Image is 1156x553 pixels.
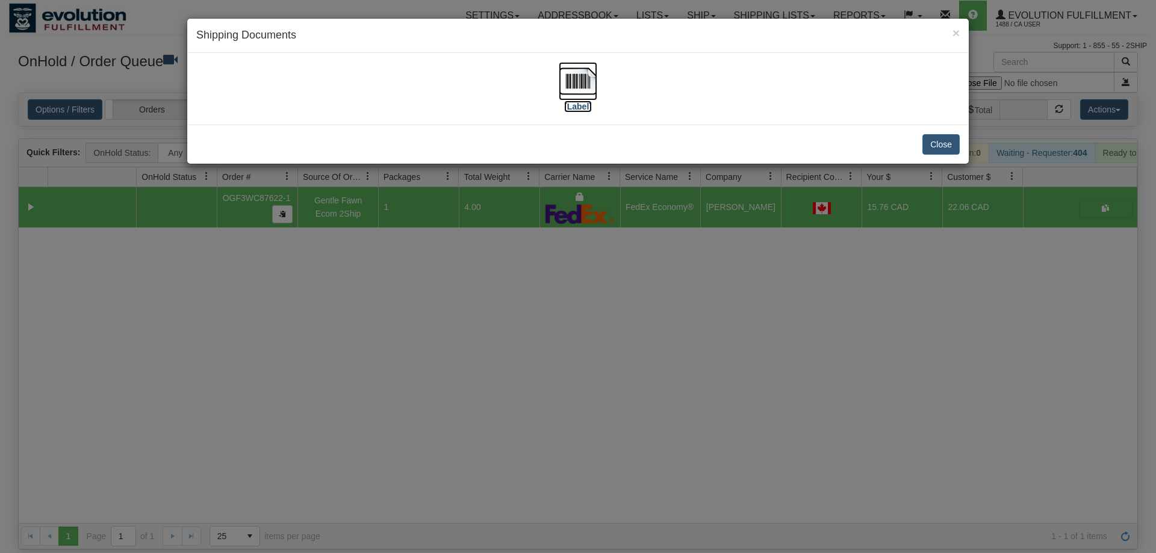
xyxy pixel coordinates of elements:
[559,62,597,100] img: barcode.jpg
[952,26,960,39] button: Close
[952,26,960,40] span: ×
[559,75,597,111] a: [Label]
[922,134,960,155] button: Close
[564,100,592,113] label: [Label]
[196,28,960,43] h4: Shipping Documents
